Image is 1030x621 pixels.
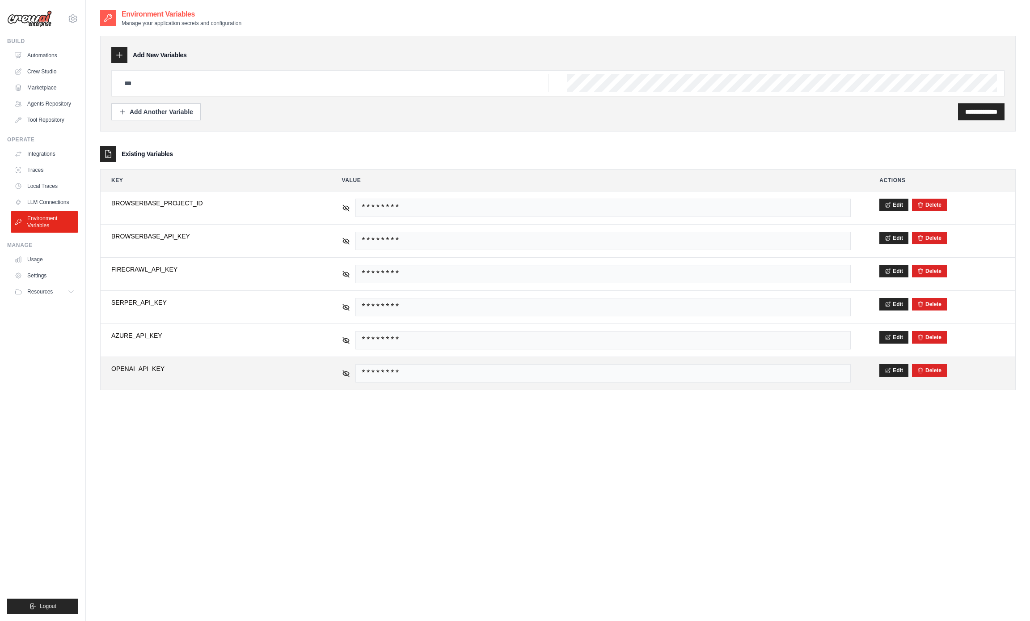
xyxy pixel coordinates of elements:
button: Delete [917,268,941,275]
span: BROWSERBASE_API_KEY [111,232,313,241]
button: Delete [917,301,941,308]
p: Manage your application secrets and configuration [122,20,241,27]
span: Logout [40,603,56,610]
th: Key [101,170,324,191]
button: Edit [879,298,908,310]
a: Tool Repository [11,113,78,127]
button: Delete [917,234,941,242]
span: Resources [27,288,53,295]
a: Automations [11,48,78,63]
button: Edit [879,199,908,211]
th: Value [331,170,862,191]
div: Build [7,38,78,45]
a: Marketplace [11,81,78,95]
button: Edit [879,331,908,344]
a: Environment Variables [11,211,78,233]
button: Edit [879,265,908,277]
button: Delete [917,367,941,374]
button: Add Another Variable [111,103,201,120]
a: Traces [11,163,78,177]
img: Logo [7,10,52,27]
h3: Add New Variables [133,51,187,60]
span: OPENAI_API_KEY [111,364,313,373]
button: Resources [11,285,78,299]
span: FIRECRAWL_API_KEY [111,265,313,274]
button: Logout [7,599,78,614]
a: Usage [11,252,78,267]
span: AZURE_API_KEY [111,331,313,340]
div: Manage [7,242,78,249]
button: Edit [879,232,908,244]
h2: Environment Variables [122,9,241,20]
div: Operate [7,136,78,143]
h3: Existing Variables [122,149,173,158]
th: Actions [869,170,1015,191]
a: Agents Repository [11,97,78,111]
a: LLM Connections [11,195,78,209]
button: Edit [879,364,908,377]
button: Delete [917,334,941,341]
div: Add Another Variable [119,107,193,116]
span: SERPER_API_KEY [111,298,313,307]
a: Settings [11,268,78,283]
a: Local Traces [11,179,78,193]
span: BROWSERBASE_PROJECT_ID [111,199,313,208]
button: Delete [917,201,941,208]
a: Crew Studio [11,64,78,79]
a: Integrations [11,147,78,161]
